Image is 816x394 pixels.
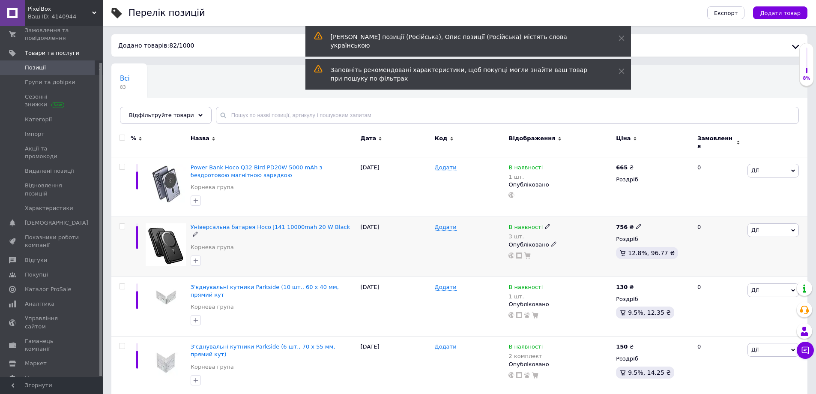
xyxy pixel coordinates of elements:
[25,374,69,382] span: Налаштування
[797,342,814,359] button: Чат з покупцем
[692,217,745,277] div: 0
[616,284,628,290] b: 130
[191,164,323,178] a: Power Bank Hoco Q32 Bird PD20W 5000 mAh з бездротовою магнітною зарядкою
[25,145,79,160] span: Акції та промокоди
[25,234,79,249] span: Показники роботи компанії
[129,9,205,18] div: Перелік позицій
[616,283,634,291] div: ₴
[331,33,597,50] div: [PERSON_NAME] позиції (Російська), Опис позиції (Російська) містять слова українською
[616,176,690,183] div: Роздріб
[508,361,612,368] div: Опубліковано
[120,75,130,82] span: Всі
[25,64,46,72] span: Позиції
[146,164,186,205] img: Power Bank Hoco Q32 Bird PD20W 5000 mAh з бездротовою магнітною зарядкою
[508,135,555,142] span: Відображення
[616,223,641,231] div: ₴
[191,284,339,298] a: З'єднувальні кутники Parkside (10 шт., 60 x 40 мм, прямий кут
[25,205,73,212] span: Характеристики
[25,116,52,123] span: Категорії
[753,6,807,19] button: Додати товар
[628,369,671,376] span: 9.5%, 14.25 ₴
[435,284,457,291] span: Додати
[25,300,54,308] span: Аналітика
[146,343,186,383] img: З'єднувальні кутники Parkside (6 шт., 70 x 55 мм, прямий кут)
[508,301,612,308] div: Опубліковано
[25,78,75,86] span: Групи та добірки
[359,217,433,277] div: [DATE]
[800,75,813,81] div: 8%
[707,6,745,19] button: Експорт
[25,286,71,293] span: Каталог ProSale
[191,183,234,191] a: Корнева група
[508,224,543,233] span: В наявності
[359,277,433,337] div: [DATE]
[616,164,628,171] b: 665
[616,343,628,350] b: 150
[25,256,47,264] span: Відгуки
[508,181,612,189] div: Опубліковано
[508,343,543,352] span: В наявності
[616,164,634,171] div: ₴
[751,227,759,233] span: Дії
[751,287,759,293] span: Дії
[616,224,628,230] b: 756
[760,10,801,16] span: Додати товар
[751,167,759,174] span: Дії
[169,42,177,49] span: 82
[191,303,234,311] a: Корнева група
[28,5,92,13] span: PixelBox
[25,167,74,175] span: Видалені позиції
[191,244,234,251] a: Корнева група
[28,13,103,21] div: Ваш ID: 4140944
[120,84,130,90] span: 83
[714,10,738,16] span: Експорт
[628,250,675,256] span: 12.8%, 96.77 ₴
[435,224,457,231] span: Додати
[331,66,597,83] div: Заповніть рекомендовані характеристики, щоб покупці могли знайти ваш товар при пошуку по фільтрах
[508,284,543,293] span: В наявності
[25,93,79,108] span: Сезонні знижки
[191,224,350,230] a: Універсальна батарея Hoco J141 10000mah 20 W Black
[435,135,448,142] span: Код
[628,309,671,316] span: 9.5%, 12.35 ₴
[616,355,690,363] div: Роздріб
[191,343,335,358] a: З'єднувальні кутники Parkside (6 шт., 70 x 55 мм, прямий кут)
[25,27,79,42] span: Замовлення та повідомлення
[131,135,136,142] span: %
[616,235,690,243] div: Роздріб
[25,219,88,227] span: [DEMOGRAPHIC_DATA]
[25,315,79,330] span: Управління сайтом
[25,182,79,197] span: Відновлення позицій
[25,271,48,279] span: Покупці
[25,337,79,353] span: Гаманець компанії
[508,241,612,249] div: Опубліковано
[25,360,47,367] span: Маркет
[146,283,186,314] img: З'єднувальні кутники Parkside (10 шт., 60 x 40 мм, прямий кут
[146,223,186,266] img: Універсальна батарея Hoco J141 10000mah 20 W Black
[129,112,194,118] span: Відфільтруйте товари
[616,135,631,142] span: Ціна
[25,130,45,138] span: Імпорт
[692,277,745,337] div: 0
[25,49,79,57] span: Товари та послуги
[435,164,457,171] span: Додати
[118,42,194,49] span: Додано товарів: / 1000
[508,164,543,173] span: В наявності
[508,353,543,359] div: 2 комплект
[508,293,543,300] div: 1 шт.
[508,174,543,180] div: 1 шт.
[616,295,690,303] div: Роздріб
[359,157,433,217] div: [DATE]
[191,363,234,371] a: Корнева група
[216,107,799,124] input: Пошук по назві позиції, артикулу і пошуковим запитам
[616,343,634,351] div: ₴
[692,157,745,217] div: 0
[751,346,759,353] span: Дії
[697,135,734,150] span: Замовлення
[361,135,377,142] span: Дата
[508,233,550,240] div: 3 шт.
